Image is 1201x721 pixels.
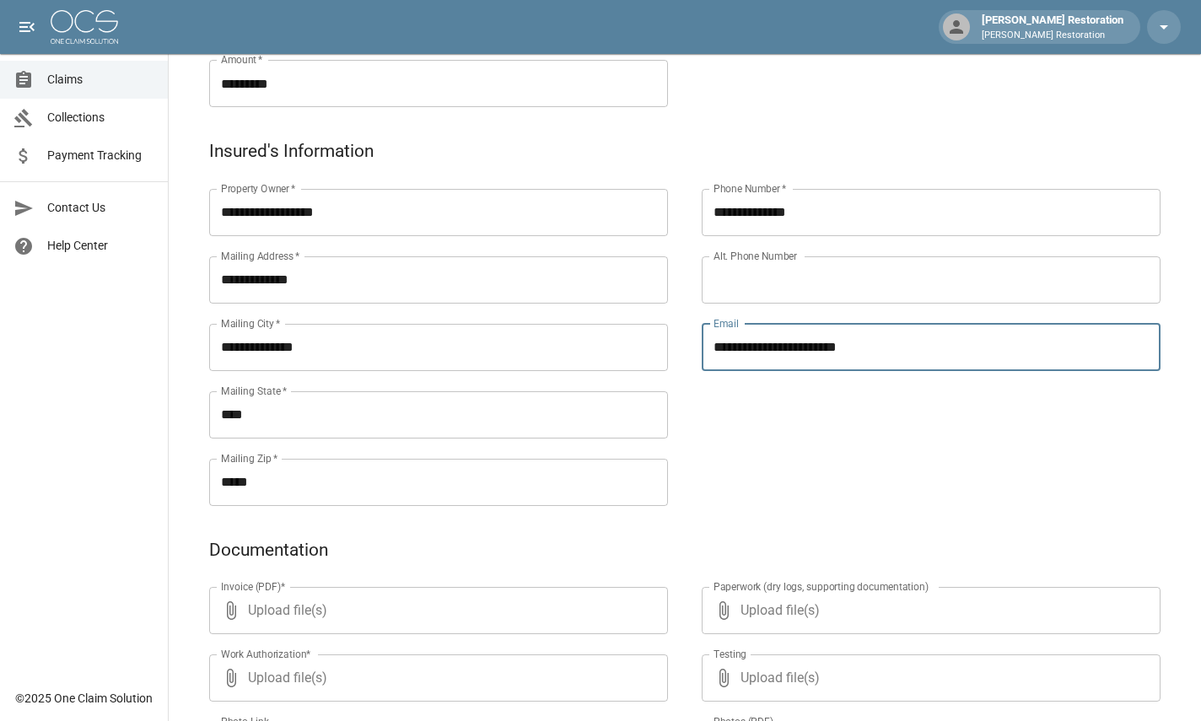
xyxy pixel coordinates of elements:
[975,12,1130,42] div: [PERSON_NAME] Restoration
[221,181,296,196] label: Property Owner
[714,316,739,331] label: Email
[714,249,797,263] label: Alt. Phone Number
[51,10,118,44] img: ocs-logo-white-transparent.png
[15,690,153,707] div: © 2025 One Claim Solution
[47,237,154,255] span: Help Center
[221,647,311,661] label: Work Authorization*
[982,29,1123,43] p: [PERSON_NAME] Restoration
[248,587,622,634] span: Upload file(s)
[741,587,1115,634] span: Upload file(s)
[221,249,299,263] label: Mailing Address
[248,654,622,702] span: Upload file(s)
[47,147,154,164] span: Payment Tracking
[221,451,278,465] label: Mailing Zip
[221,316,281,331] label: Mailing City
[714,647,746,661] label: Testing
[10,10,44,44] button: open drawer
[221,579,286,594] label: Invoice (PDF)*
[47,199,154,217] span: Contact Us
[221,52,263,67] label: Amount
[221,384,287,398] label: Mailing State
[714,579,929,594] label: Paperwork (dry logs, supporting documentation)
[47,109,154,126] span: Collections
[741,654,1115,702] span: Upload file(s)
[47,71,154,89] span: Claims
[714,181,786,196] label: Phone Number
